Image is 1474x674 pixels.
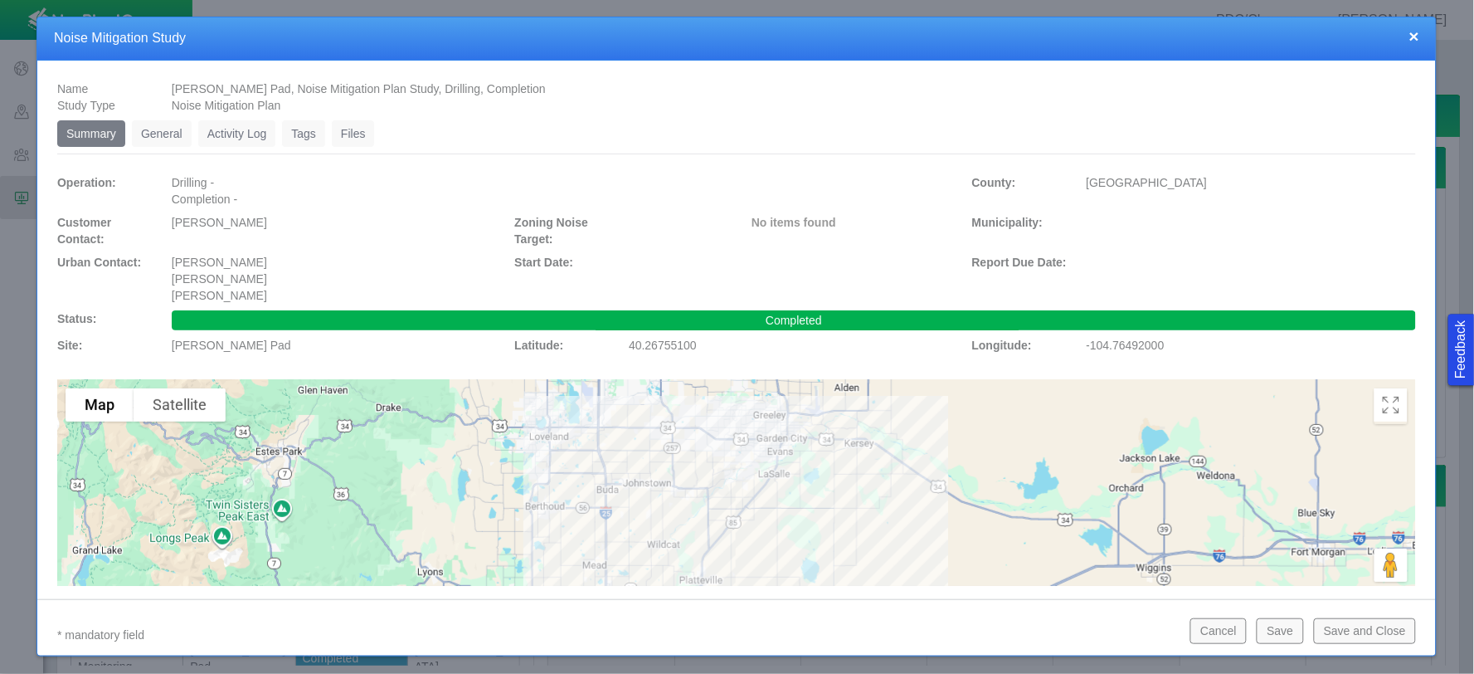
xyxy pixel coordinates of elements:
[57,625,1177,646] p: * mandatory field
[172,82,546,95] span: [PERSON_NAME] Pad, Noise Mitigation Plan Study, Drilling, Completion
[134,388,226,422] button: Show satellite imagery
[972,256,1067,269] span: Report Due Date:
[1409,27,1419,45] button: close
[972,339,1032,352] span: Longitude:
[57,99,115,112] span: Study Type
[57,120,125,147] a: Summary
[57,256,141,269] span: Urban Contact:
[282,120,325,147] a: Tags
[57,339,82,352] span: Site:
[172,256,267,269] span: [PERSON_NAME]
[66,388,134,422] button: Show street map
[514,216,588,246] span: Zoning Noise Target:
[198,120,276,147] a: Activity Log
[132,120,192,147] a: General
[172,339,291,352] span: [PERSON_NAME] Pad
[1374,388,1408,422] button: Toggle Fullscreen in browser window
[172,99,281,112] span: Noise Mitigation Plan
[172,176,214,189] span: Drilling -
[57,312,96,325] span: Status:
[1087,330,1417,360] div: -104.76492000
[172,289,267,302] span: [PERSON_NAME]
[1087,176,1208,189] span: [GEOGRAPHIC_DATA]
[514,339,563,352] span: Latitude:
[172,193,237,206] span: Completion -
[172,310,1416,330] div: Completed
[1190,618,1247,643] button: Cancel
[629,330,959,360] div: 40.26755100
[57,82,88,95] span: Name
[172,216,267,229] span: [PERSON_NAME]
[752,214,836,231] label: No items found
[514,256,573,269] span: Start Date:
[1257,618,1303,643] button: Save
[1374,549,1408,582] button: Drag Pegman onto the map to open Street View
[1314,618,1416,643] button: Save and Close
[972,176,1016,189] span: County:
[57,216,111,246] span: Customer Contact:
[972,216,1043,229] span: Municipality:
[54,30,1419,47] h4: Noise Mitigation Study
[57,176,116,189] span: Operation:
[172,272,267,286] span: [PERSON_NAME]
[332,120,375,147] a: Files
